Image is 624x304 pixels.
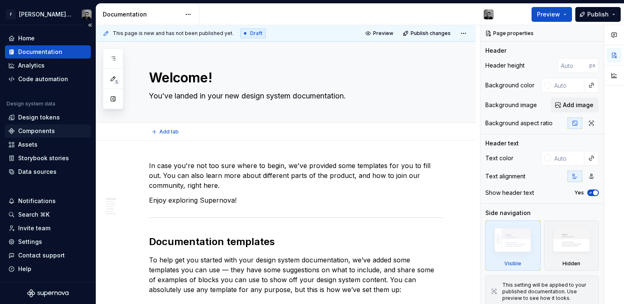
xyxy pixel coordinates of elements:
div: Storybook stories [18,154,69,162]
div: Show header text [485,189,534,197]
button: Add image [551,98,599,112]
input: Auto [551,78,584,93]
a: Storybook stories [5,152,91,165]
div: Documentation [18,48,62,56]
div: F [6,9,16,19]
div: Search ⌘K [18,210,50,219]
a: Data sources [5,165,91,178]
button: Preview [532,7,572,22]
div: Code automation [18,75,68,83]
div: Header text [485,139,519,147]
div: Visible [485,220,541,271]
div: Header [485,47,506,55]
div: Hidden [563,260,580,267]
a: Code automation [5,72,91,86]
span: Preview [537,10,560,19]
a: Design tokens [5,111,91,124]
div: Documentation [103,10,181,19]
div: Notifications [18,197,56,205]
span: This page is new and has not been published yet. [113,30,234,37]
div: Side navigation [485,209,531,217]
p: To help get you started with your design system documentation, we’ve added some templates you can... [149,255,443,295]
div: Contact support [18,251,65,260]
div: Visible [504,260,521,267]
div: Design system data [7,101,55,107]
button: Search ⌘K [5,208,91,221]
span: Add tab [159,129,179,135]
button: Contact support [5,249,91,262]
button: Notifications [5,194,91,208]
div: Background aspect ratio [485,119,553,127]
span: Publish [587,10,609,19]
a: Assets [5,138,91,151]
a: Home [5,32,91,45]
div: Header height [485,61,525,70]
button: Publish changes [400,28,454,39]
input: Auto [558,58,589,73]
div: Text color [485,154,513,162]
span: Draft [250,30,262,37]
div: This setting will be applied to your published documentation. Use preview to see how it looks. [502,282,593,302]
a: Documentation [5,45,91,58]
h2: Documentation templates [149,235,443,248]
div: Invite team [18,224,50,232]
div: Assets [18,140,38,149]
div: Components [18,127,55,135]
p: Enjoy exploring Supernova! [149,195,443,205]
span: 5 [113,79,120,85]
div: Hidden [544,220,599,271]
a: Settings [5,235,91,248]
a: Invite team [5,222,91,235]
div: Background image [485,101,537,109]
img: Stan Grootes [82,9,92,19]
div: [PERSON_NAME] UI [19,10,72,19]
span: Add image [563,101,593,109]
a: Analytics [5,59,91,72]
button: Help [5,262,91,276]
span: Publish changes [411,30,451,37]
textarea: Welcome! [147,68,441,88]
svg: Supernova Logo [27,289,69,297]
button: F[PERSON_NAME] UIStan Grootes [2,5,94,23]
div: Data sources [18,168,57,176]
p: px [589,62,596,69]
a: Components [5,124,91,138]
div: Background color [485,81,534,89]
div: Help [18,265,31,273]
label: Yes [574,189,584,196]
div: Design tokens [18,113,60,122]
img: Stan Grootes [484,9,494,19]
div: Analytics [18,61,45,70]
textarea: You’ve landed in your new design system documentation. [147,89,441,103]
div: Settings [18,238,42,246]
button: Preview [363,28,397,39]
div: Text alignment [485,172,525,180]
span: Preview [373,30,393,37]
button: Publish [575,7,621,22]
div: Home [18,34,35,42]
input: Auto [551,151,584,166]
p: In case you're not too sure where to begin, we've provided some templates for you to fill out. Yo... [149,161,443,190]
button: Add tab [149,126,182,138]
button: Collapse sidebar [84,19,96,31]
